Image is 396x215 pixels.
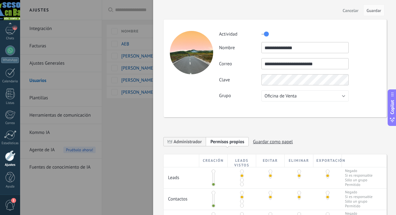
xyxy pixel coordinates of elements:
span: Copilot [389,100,395,114]
span: Oficina de Venta [265,93,297,99]
span: Negado [345,190,372,195]
button: Oficina de Venta [261,90,349,101]
span: Si es responsable [345,195,372,199]
span: Permitido [345,204,372,209]
span: Cancelar [343,8,359,13]
span: Guardar [367,8,381,13]
div: Chats [1,37,19,41]
div: Contactos [164,189,199,205]
div: Ayuda [1,185,19,189]
span: Administrador [164,137,206,146]
label: Nombre [219,45,261,51]
span: Si es responsable [345,173,372,178]
span: 1 [11,198,16,203]
span: Negado [345,169,372,173]
label: Clave [219,77,261,83]
span: Add new role [206,137,249,146]
div: Leads vistos [228,154,256,167]
span: Sólo un grupo [345,199,372,204]
span: Permitido [345,183,372,187]
div: Editar [256,154,285,167]
div: Ajustes [1,163,19,167]
div: WhatsApp [1,57,19,63]
div: Estadísticas [1,141,19,145]
label: Actividad [219,31,261,37]
div: Exportación [313,154,342,167]
button: Cancelar [340,5,361,15]
span: Sólo un grupo [345,178,372,183]
span: Permisos propios [210,139,244,145]
label: Grupo [219,93,261,99]
span: Guardar como papel [253,137,293,147]
div: Creación [199,154,228,167]
button: Guardar [363,4,385,16]
div: Correo [1,121,19,125]
span: Administrador [174,139,202,145]
div: Leads [164,167,199,184]
div: Calendario [1,80,19,84]
div: Listas [1,101,19,105]
label: Correo [219,61,261,67]
div: Eliminar [285,154,313,167]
